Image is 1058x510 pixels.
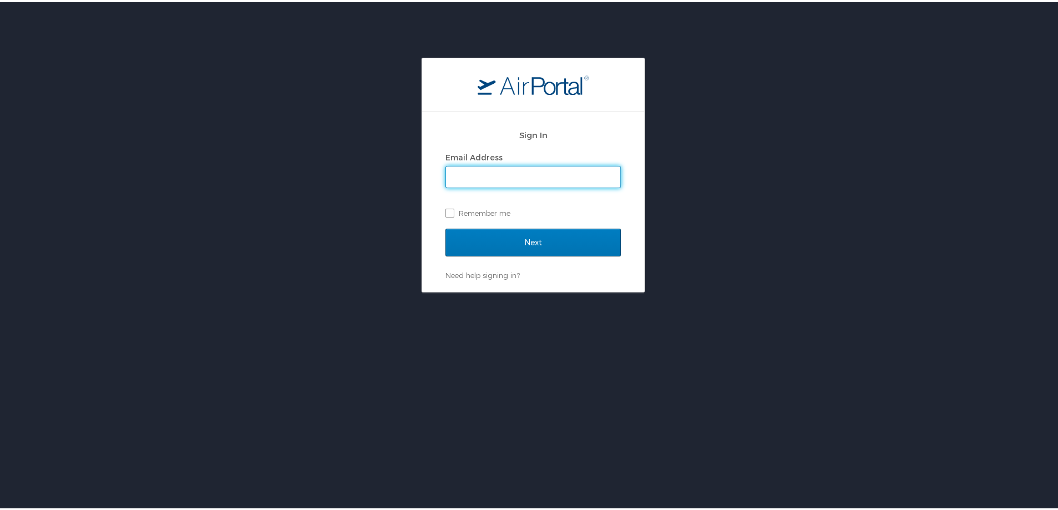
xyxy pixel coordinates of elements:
h2: Sign In [445,127,621,139]
img: logo [478,73,589,93]
label: Remember me [445,203,621,219]
input: Next [445,226,621,254]
a: Need help signing in? [445,269,520,277]
label: Email Address [445,150,503,160]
